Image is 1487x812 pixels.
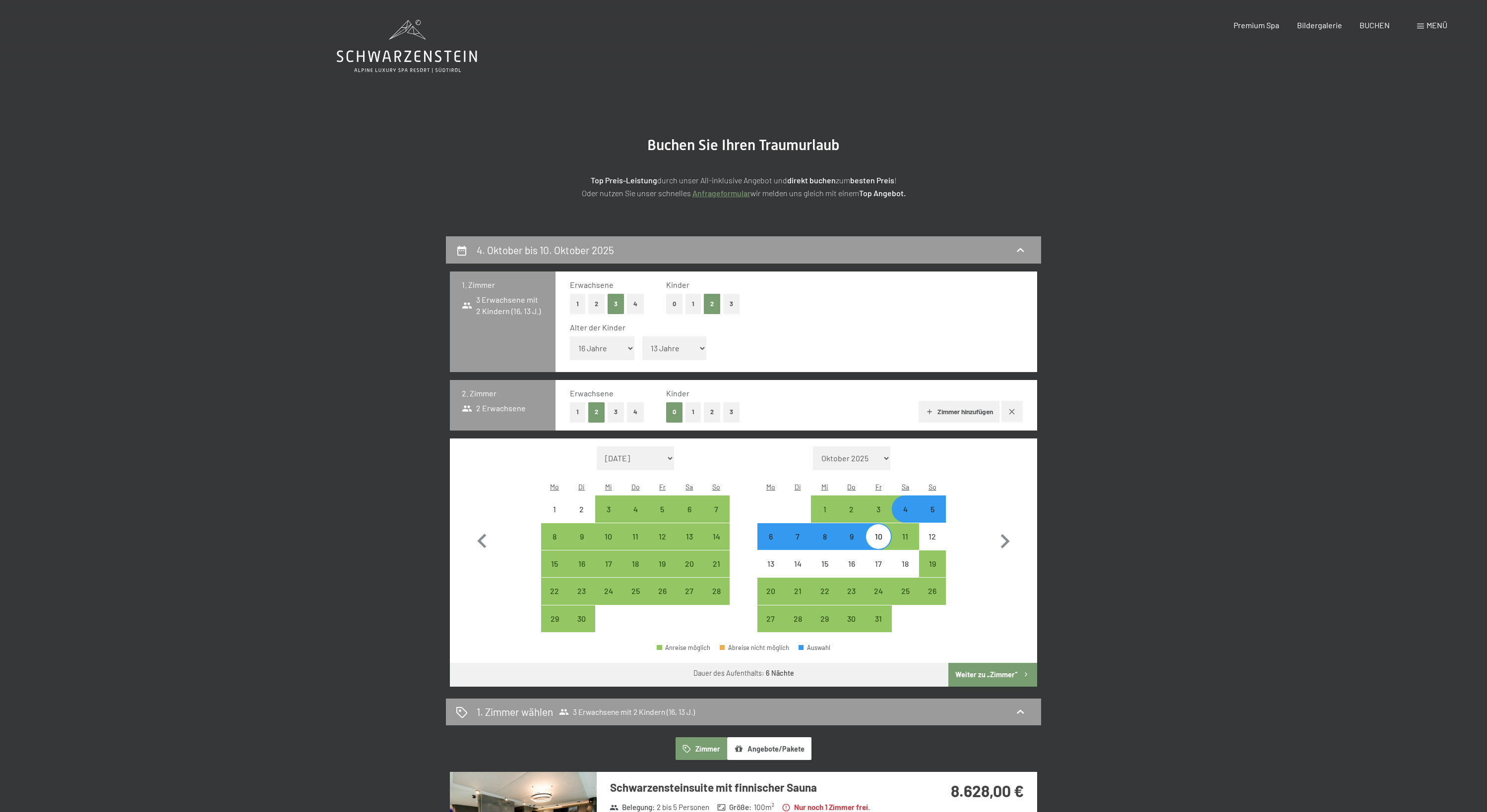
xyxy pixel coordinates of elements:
div: 28 [704,587,729,612]
div: Anreise möglich [595,495,622,522]
div: Fri Sep 12 2025 [649,523,676,550]
div: Wed Sep 10 2025 [595,523,622,550]
div: Anreise möglich [838,523,865,550]
div: 2 [569,505,594,530]
span: 3 Erwachsene mit 2 Kindern (16, 13 J.) [559,707,695,717]
div: Mon Sep 01 2025 [541,495,568,522]
div: Anreise möglich [676,495,703,522]
button: 4 [627,294,644,314]
div: 27 [677,587,702,612]
button: 2 [588,402,605,423]
div: Anreise möglich [703,550,730,577]
button: Weiter zu „Zimmer“ [948,663,1037,687]
div: Thu Sep 18 2025 [622,550,649,577]
div: Anreise möglich [838,605,865,632]
div: Sat Oct 11 2025 [892,523,919,550]
div: 29 [812,615,837,640]
div: Fri Oct 03 2025 [865,495,892,522]
div: Fri Sep 26 2025 [649,578,676,604]
div: Sun Sep 28 2025 [703,578,730,604]
div: Thu Oct 23 2025 [838,578,865,604]
div: 26 [920,587,945,612]
button: 2 [588,294,605,314]
div: 1 [542,505,567,530]
abbr: Dienstag [795,483,801,491]
div: 9 [839,533,864,557]
span: 3 Erwachsene mit 2 Kindern (16, 13 J.) [462,294,544,317]
div: Wed Oct 08 2025 [811,523,838,550]
div: 19 [650,560,675,585]
div: Anreise möglich [649,578,676,604]
a: BUCHEN [1360,20,1390,30]
div: Anreise möglich [757,578,784,604]
div: Anreise möglich [865,523,892,550]
div: Anreise möglich [568,578,595,604]
div: Mon Sep 29 2025 [541,605,568,632]
div: 15 [812,560,837,585]
button: 2 [704,294,720,314]
div: Mon Oct 20 2025 [757,578,784,604]
div: 29 [542,615,567,640]
div: Sun Sep 14 2025 [703,523,730,550]
div: Anreise möglich [784,578,811,604]
div: Anreise möglich [784,605,811,632]
div: Anreise möglich [811,523,838,550]
div: 4 [893,505,918,530]
div: Anreise möglich [649,495,676,522]
div: Fri Oct 31 2025 [865,605,892,632]
div: 22 [542,587,567,612]
div: 6 [758,533,783,557]
div: Anreise möglich [568,605,595,632]
div: Auswahl [799,645,830,651]
div: Dauer des Aufenthalts: [693,668,794,678]
div: Anreise möglich [541,605,568,632]
div: Wed Oct 15 2025 [811,550,838,577]
div: Sun Oct 05 2025 [919,495,946,522]
strong: Top Angebot. [859,188,906,198]
div: 4 [623,505,648,530]
div: Anreise nicht möglich [568,495,595,522]
div: Thu Sep 25 2025 [622,578,649,604]
div: Anreise möglich [568,550,595,577]
button: 0 [666,294,682,314]
div: Anreise möglich [622,550,649,577]
div: Tue Oct 21 2025 [784,578,811,604]
div: Sat Sep 06 2025 [676,495,703,522]
div: 24 [866,587,891,612]
div: 14 [785,560,810,585]
span: Erwachsene [570,280,614,289]
div: Anreise möglich [595,550,622,577]
div: 27 [758,615,783,640]
div: Anreise möglich [541,550,568,577]
div: 5 [920,505,945,530]
div: Anreise möglich [703,495,730,522]
div: Anreise möglich [676,523,703,550]
div: 3 [866,505,891,530]
div: Anreise möglich [757,523,784,550]
div: Anreise möglich [757,605,784,632]
div: Anreise möglich [703,523,730,550]
div: Anreise möglich [541,523,568,550]
div: Anreise möglich [892,495,919,522]
div: 10 [596,533,621,557]
abbr: Montag [550,483,559,491]
div: 25 [623,587,648,612]
div: Anreise möglich [622,578,649,604]
div: 8 [812,533,837,557]
div: Anreise möglich [892,578,919,604]
div: Anreise möglich [865,578,892,604]
div: Thu Sep 04 2025 [622,495,649,522]
div: Anreise möglich [919,550,946,577]
button: Zimmer [676,737,727,760]
span: Buchen Sie Ihren Traumurlaub [647,136,840,154]
abbr: Mittwoch [605,483,612,491]
div: Anreise nicht möglich [757,550,784,577]
h2: 4. Oktober bis 10. Oktober 2025 [477,244,614,256]
div: 24 [596,587,621,612]
div: Fri Oct 10 2025 [865,523,892,550]
a: Bildergalerie [1297,20,1342,30]
div: Anreise möglich [541,578,568,604]
span: Premium Spa [1234,20,1279,30]
div: Tue Oct 28 2025 [784,605,811,632]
